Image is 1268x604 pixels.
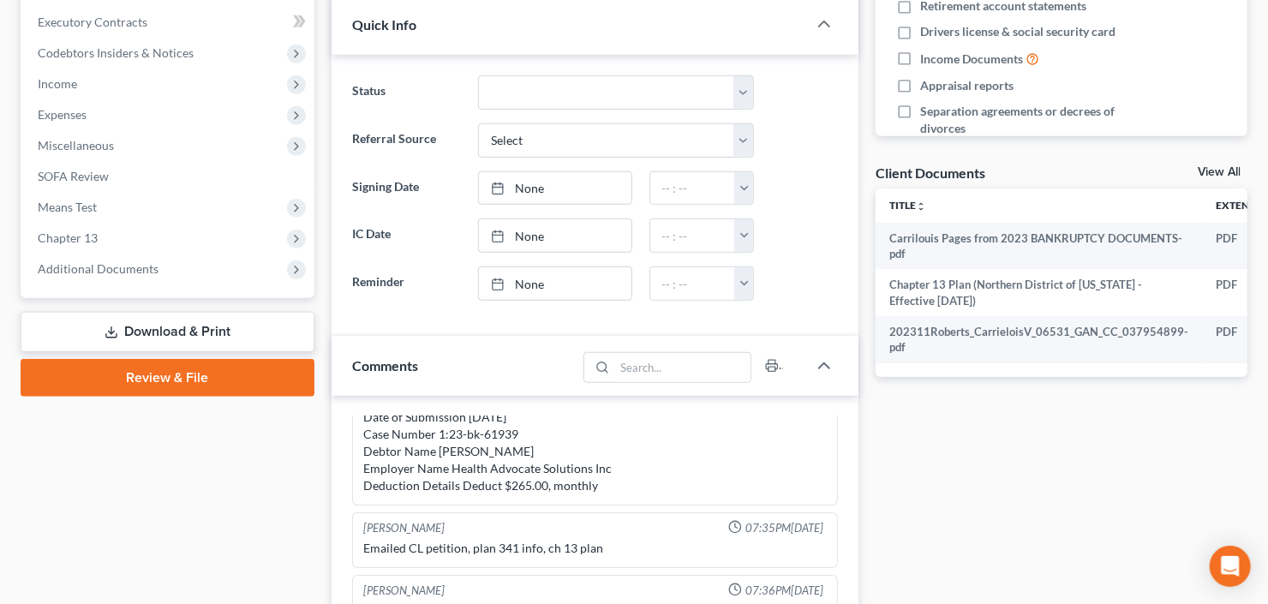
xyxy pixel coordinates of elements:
[38,15,147,29] span: Executory Contracts
[21,359,314,397] a: Review & File
[615,353,751,382] input: Search...
[916,201,926,212] i: unfold_more
[876,316,1202,363] td: 202311Roberts_CarrieloisV_06531_GAN_CC_037954899-pdf
[876,223,1202,270] td: Carrilouis Pages from 2023 BANKRUPTCY DOCUMENTS-pdf
[363,520,445,536] div: [PERSON_NAME]
[920,103,1139,137] span: Separation agreements or decrees of divorces
[876,164,985,182] div: Client Documents
[344,218,470,253] label: IC Date
[38,45,194,60] span: Codebtors Insiders & Notices
[21,312,314,352] a: Download & Print
[920,51,1023,68] span: Income Documents
[38,107,87,122] span: Expenses
[38,76,77,91] span: Income
[920,77,1014,94] span: Appraisal reports
[24,7,314,38] a: Executory Contracts
[363,583,445,599] div: [PERSON_NAME]
[38,138,114,152] span: Miscellaneous
[889,199,926,212] a: Titleunfold_more
[745,583,823,599] span: 07:36PM[DATE]
[344,266,470,301] label: Reminder
[38,169,109,183] span: SOFA Review
[876,269,1202,316] td: Chapter 13 Plan (Northern District of [US_STATE] - Effective [DATE])
[38,261,158,276] span: Additional Documents
[920,23,1115,40] span: Drivers license & social security card
[363,392,827,494] div: EDO Entry Id 303592 Date of Submission [DATE] Case Number 1:23-bk-61939 Debtor Name [PERSON_NAME]...
[352,357,418,374] span: Comments
[745,520,823,536] span: 07:35PM[DATE]
[479,219,631,252] a: None
[479,172,631,205] a: None
[352,16,416,33] span: Quick Info
[344,171,470,206] label: Signing Date
[344,123,470,158] label: Referral Source
[1198,166,1241,178] a: View All
[650,267,736,300] input: -- : --
[344,75,470,110] label: Status
[1210,546,1251,587] div: Open Intercom Messenger
[479,267,631,300] a: None
[24,161,314,192] a: SOFA Review
[38,230,98,245] span: Chapter 13
[650,219,736,252] input: -- : --
[363,540,827,557] div: Emailed CL petition, plan 341 info, ch 13 plan
[650,172,736,205] input: -- : --
[38,200,97,214] span: Means Test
